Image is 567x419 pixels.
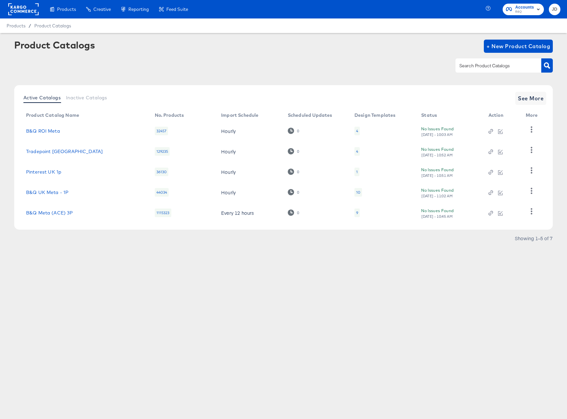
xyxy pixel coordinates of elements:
[297,210,299,215] div: 0
[515,236,553,241] div: Showing 1–5 of 7
[515,4,534,11] span: Accounts
[297,149,299,154] div: 0
[356,128,358,134] div: 4
[551,6,558,13] span: JD
[297,170,299,174] div: 0
[518,94,544,103] span: See More
[7,23,25,28] span: Products
[297,129,299,133] div: 0
[216,162,283,182] td: Hourly
[155,113,184,118] div: No. Products
[93,7,111,12] span: Creative
[155,147,170,156] div: 129235
[216,141,283,162] td: Hourly
[356,149,358,154] div: 4
[288,169,299,175] div: 0
[288,128,299,134] div: 0
[356,190,360,195] div: 10
[288,209,299,216] div: 0
[14,40,95,50] div: Product Catalogs
[458,62,528,70] input: Search Product Catalogs
[354,209,360,217] div: 9
[515,9,534,15] span: B&Q
[26,210,73,215] a: B&Q Meta (ACE) 3P
[128,7,149,12] span: Reporting
[34,23,71,28] a: Product Catalogs
[216,182,283,203] td: Hourly
[288,189,299,195] div: 0
[155,209,171,217] div: 1115323
[354,188,362,197] div: 10
[486,42,550,51] span: + New Product Catalog
[354,113,395,118] div: Design Templates
[515,92,546,105] button: See More
[520,110,546,121] th: More
[155,188,169,197] div: 44034
[216,203,283,223] td: Every 12 hours
[483,110,520,121] th: Action
[297,190,299,195] div: 0
[26,169,61,175] a: Pinterest UK 1p
[216,121,283,141] td: Hourly
[57,7,76,12] span: Products
[155,127,168,135] div: 32457
[288,113,332,118] div: Scheduled Updates
[221,113,258,118] div: Import Schedule
[416,110,483,121] th: Status
[356,210,358,215] div: 9
[354,127,360,135] div: 4
[354,168,359,176] div: 1
[166,7,188,12] span: Feed Suite
[26,190,68,195] a: B&Q UK Meta - 1P
[484,40,553,53] button: + New Product Catalog
[288,148,299,154] div: 0
[26,128,60,134] a: B&Q ROI Meta
[66,95,107,100] span: Inactive Catalogs
[549,4,560,15] button: JD
[354,147,360,156] div: 4
[26,149,103,154] a: Tradepoint [GEOGRAPHIC_DATA]
[26,113,79,118] div: Product Catalog Name
[503,4,544,15] button: AccountsB&Q
[25,23,34,28] span: /
[155,168,169,176] div: 36130
[356,169,358,175] div: 1
[23,95,61,100] span: Active Catalogs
